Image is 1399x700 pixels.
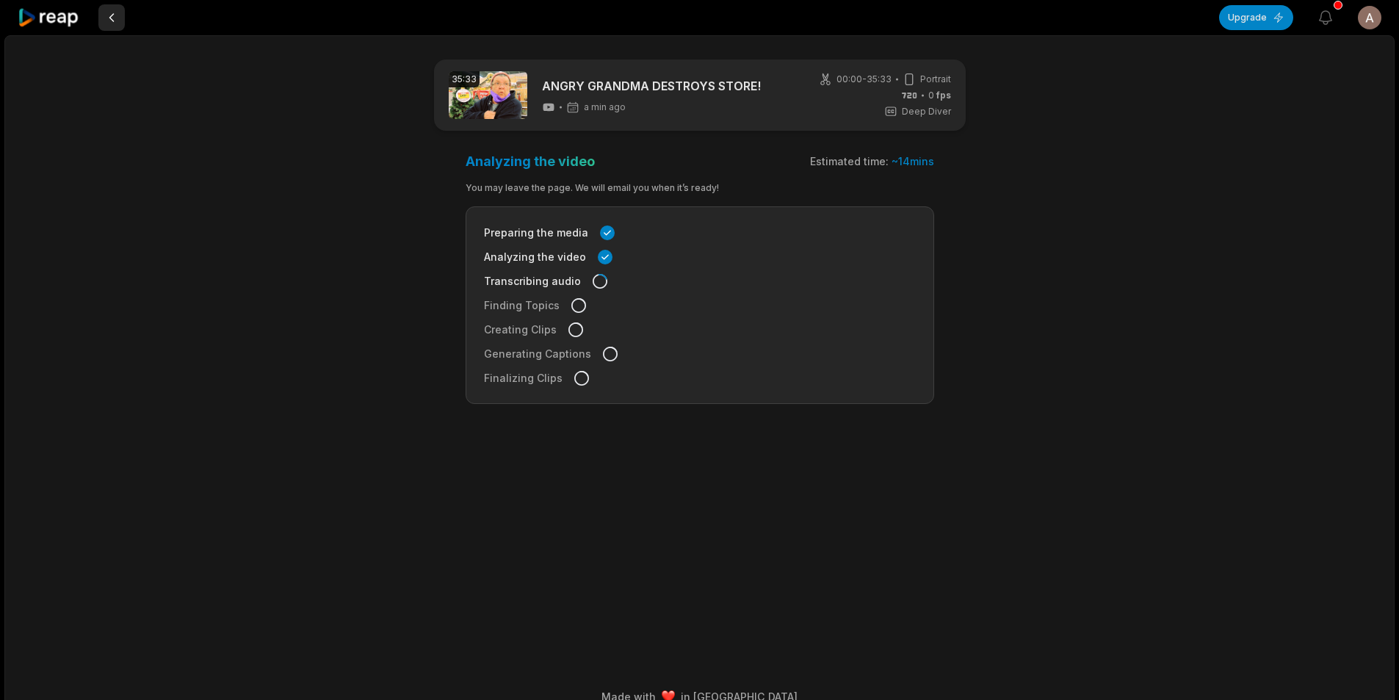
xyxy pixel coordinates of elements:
[484,297,560,313] span: Finding Topics
[484,346,591,361] span: Generating Captions
[902,105,951,118] span: Deep Diver
[466,153,595,170] h3: Analyzing the video
[928,89,951,102] span: 0
[484,249,586,264] span: Analyzing the video
[936,90,951,101] span: fps
[1219,5,1293,30] button: Upgrade
[584,101,626,113] span: a min ago
[810,154,934,169] div: Estimated time:
[466,181,934,195] div: You may leave the page. We will email you when it’s ready!
[484,322,557,337] span: Creating Clips
[484,273,581,289] span: Transcribing audio
[836,73,892,86] span: 00:00 - 35:33
[920,73,951,86] span: Portrait
[484,225,588,240] span: Preparing the media
[892,155,934,167] span: ~ 14 mins
[484,370,563,386] span: Finalizing Clips
[542,77,761,95] a: ANGRY GRANDMA DESTROYS STORE!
